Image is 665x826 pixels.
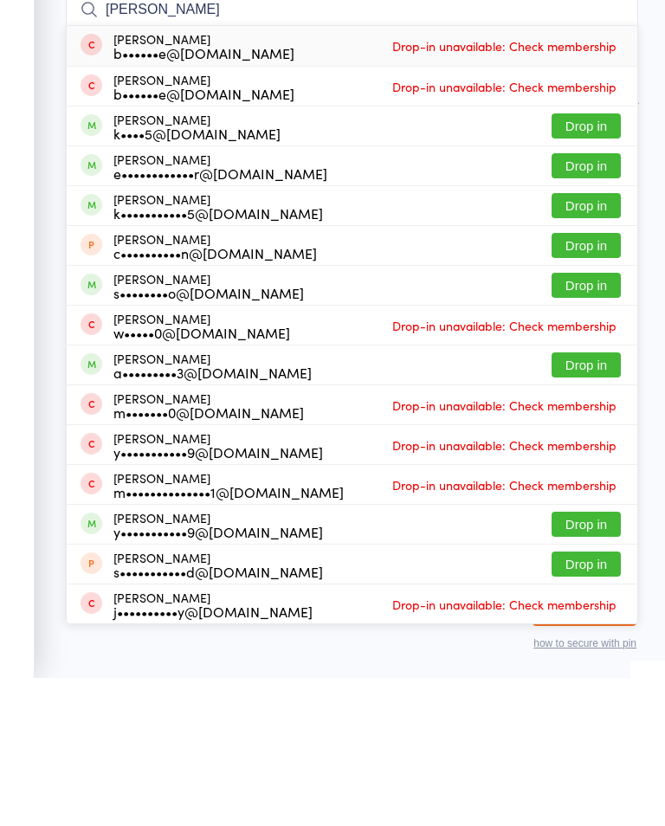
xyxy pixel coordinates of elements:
[113,619,344,647] div: [PERSON_NAME]
[552,381,621,406] button: Drop in
[113,752,313,766] div: j••••••••••y@[DOMAIN_NAME]
[113,314,327,328] div: e••••••••••••r@[DOMAIN_NAME]
[113,579,323,607] div: [PERSON_NAME]
[113,659,323,687] div: [PERSON_NAME]
[552,500,621,526] button: Drop in
[113,420,304,448] div: [PERSON_NAME]
[113,739,313,766] div: [PERSON_NAME]
[552,700,621,725] button: Drop in
[113,354,323,368] div: k•••••••••••5@[DOMAIN_NAME]
[66,96,638,113] span: Mount [PERSON_NAME]
[113,713,323,726] div: s•••••••••••d@[DOMAIN_NAME]
[66,24,638,53] h2: Warriors Beginners-I… Check-in
[113,673,323,687] div: y•••••••••••9@[DOMAIN_NAME]
[552,421,621,446] button: Drop in
[113,513,312,527] div: a•••••••••3@[DOMAIN_NAME]
[552,261,621,287] button: Drop in
[113,274,281,288] div: k••••5@[DOMAIN_NAME]
[113,539,304,567] div: [PERSON_NAME]
[113,340,323,368] div: [PERSON_NAME]
[388,620,621,646] span: Drop-in unavailable: Check membership
[552,301,621,326] button: Drop in
[388,181,621,207] span: Drop-in unavailable: Check membership
[113,394,317,408] div: c••••••••••n@[DOMAIN_NAME]
[113,633,344,647] div: m••••••••••••••1@[DOMAIN_NAME]
[113,300,327,328] div: [PERSON_NAME]
[113,500,312,527] div: [PERSON_NAME]
[113,460,290,487] div: [PERSON_NAME]
[66,138,638,177] input: Search
[113,380,317,408] div: [PERSON_NAME]
[113,261,281,288] div: [PERSON_NAME]
[113,699,323,726] div: [PERSON_NAME]
[113,593,323,607] div: y•••••••••••9@[DOMAIN_NAME]
[113,434,304,448] div: s••••••••o@[DOMAIN_NAME]
[113,553,304,567] div: m•••••••0@[DOMAIN_NAME]
[388,739,621,765] span: Drop-in unavailable: Check membership
[113,474,290,487] div: w•••••0@[DOMAIN_NAME]
[533,785,636,797] button: how to secure with pin
[66,79,611,96] span: [PERSON_NAME]
[113,235,294,248] div: b••••••e@[DOMAIN_NAME]
[113,180,294,208] div: [PERSON_NAME]
[113,221,294,248] div: [PERSON_NAME]
[388,222,621,248] span: Drop-in unavailable: Check membership
[113,194,294,208] div: b••••••e@[DOMAIN_NAME]
[388,461,621,487] span: Drop-in unavailable: Check membership
[552,660,621,685] button: Drop in
[388,580,621,606] span: Drop-in unavailable: Check membership
[388,540,621,566] span: Drop-in unavailable: Check membership
[552,341,621,366] button: Drop in
[66,61,611,79] span: [DATE] 5:00pm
